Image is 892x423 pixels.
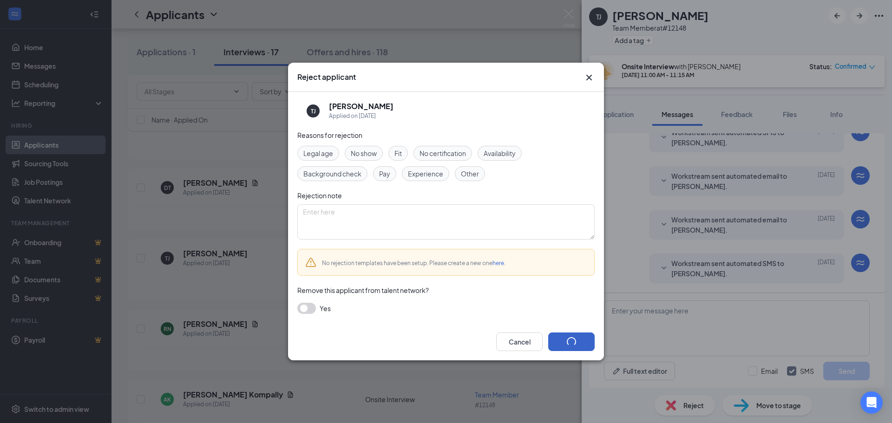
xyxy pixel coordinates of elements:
[297,191,342,200] span: Rejection note
[303,169,361,179] span: Background check
[408,169,443,179] span: Experience
[379,169,390,179] span: Pay
[322,260,505,267] span: No rejection templates have been setup. Please create a new one .
[492,260,504,267] a: here
[297,286,429,294] span: Remove this applicant from talent network?
[329,111,394,121] div: Applied on [DATE]
[305,257,316,268] svg: Warning
[311,107,316,115] div: TJ
[496,332,543,351] button: Cancel
[420,148,466,158] span: No certification
[860,391,883,414] div: Open Intercom Messenger
[461,169,479,179] span: Other
[329,101,394,111] h5: [PERSON_NAME]
[297,131,362,139] span: Reasons for rejection
[297,72,356,82] h3: Reject applicant
[394,148,402,158] span: Fit
[351,148,377,158] span: No show
[584,72,595,83] svg: Cross
[484,148,516,158] span: Availability
[320,303,331,314] span: Yes
[303,148,333,158] span: Legal age
[584,72,595,83] button: Close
